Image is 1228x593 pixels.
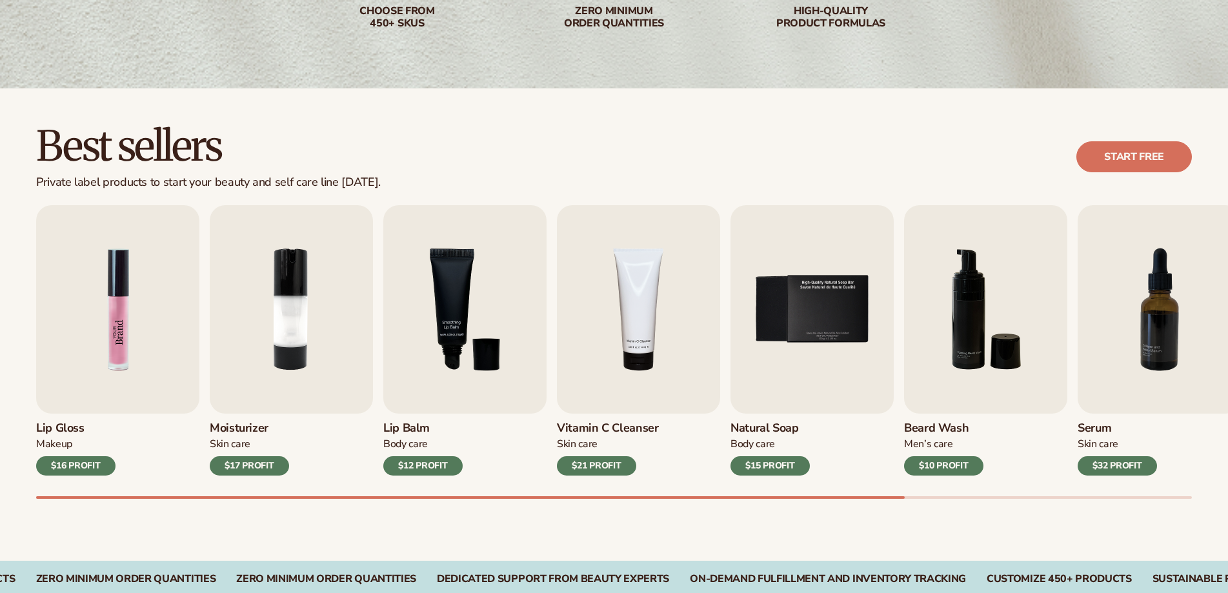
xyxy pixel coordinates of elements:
div: Body Care [730,437,810,451]
div: On-Demand Fulfillment and Inventory Tracking [690,573,966,585]
div: High-quality product formulas [749,5,914,30]
div: Zero minimum order quantities [532,5,697,30]
div: Private label products to start your beauty and self care line [DATE]. [36,176,381,190]
div: Dedicated Support From Beauty Experts [437,573,669,585]
div: $32 PROFIT [1078,456,1157,476]
h2: Best sellers [36,125,381,168]
img: Shopify Image 5 [36,205,199,414]
a: 3 / 9 [383,205,547,476]
a: 1 / 9 [36,205,199,476]
div: Men’s Care [904,437,983,451]
div: $16 PROFIT [36,456,116,476]
h3: Moisturizer [210,421,289,436]
div: $21 PROFIT [557,456,636,476]
a: 5 / 9 [730,205,894,476]
div: Skin Care [210,437,289,451]
h3: Serum [1078,421,1157,436]
a: Start free [1076,141,1192,172]
div: Makeup [36,437,116,451]
h3: Natural Soap [730,421,810,436]
div: Skin Care [557,437,659,451]
div: CUSTOMIZE 450+ PRODUCTS [987,573,1132,585]
div: Zero Minimum Order QuantitieS [36,573,216,585]
div: $12 PROFIT [383,456,463,476]
div: $15 PROFIT [730,456,810,476]
div: $10 PROFIT [904,456,983,476]
div: Choose from 450+ Skus [315,5,480,30]
a: 2 / 9 [210,205,373,476]
a: 6 / 9 [904,205,1067,476]
h3: Lip Gloss [36,421,116,436]
h3: Lip Balm [383,421,463,436]
h3: Vitamin C Cleanser [557,421,659,436]
a: 4 / 9 [557,205,720,476]
h3: Beard Wash [904,421,983,436]
div: Skin Care [1078,437,1157,451]
div: $17 PROFIT [210,456,289,476]
div: Zero Minimum Order QuantitieS [236,573,416,585]
div: Body Care [383,437,463,451]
